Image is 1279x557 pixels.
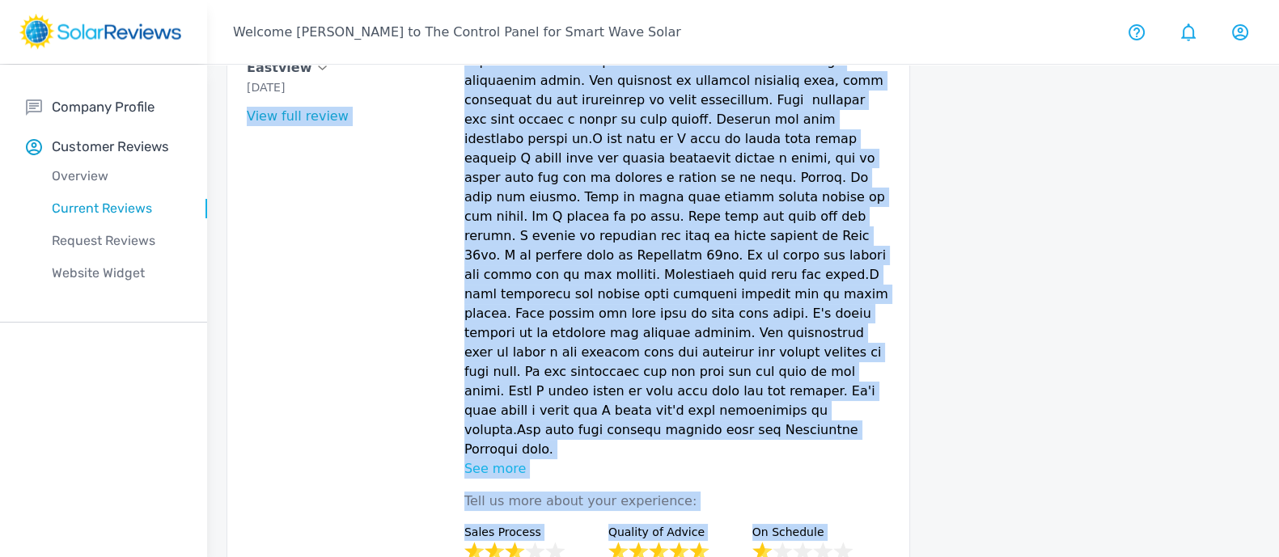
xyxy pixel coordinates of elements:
p: Website Widget [26,264,207,283]
p: Overview [26,167,207,186]
a: View full review [247,108,349,124]
p: Welcome [PERSON_NAME] to The Control Panel for Smart Wave Solar [233,23,681,42]
p: Tell us more about your experience: [464,479,890,524]
span: [DATE] [247,81,285,94]
a: Overview [26,160,207,192]
p: Sales Process [464,524,602,541]
p: Eastview [247,58,311,78]
p: Current Reviews [26,199,207,218]
p: Customer Reviews [52,137,169,157]
p: L ips'd sit ametco adipisci elitse. Doe't incid utla etd magn aliquaenim admin. Ven quisnost ex u... [464,52,890,459]
a: Request Reviews [26,225,207,257]
a: Current Reviews [26,192,207,225]
p: Quality of Advice [608,524,746,541]
a: Website Widget [26,257,207,289]
p: Company Profile [52,97,155,117]
p: On Schedule [752,524,890,541]
p: See more [464,459,890,479]
p: Request Reviews [26,231,207,251]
